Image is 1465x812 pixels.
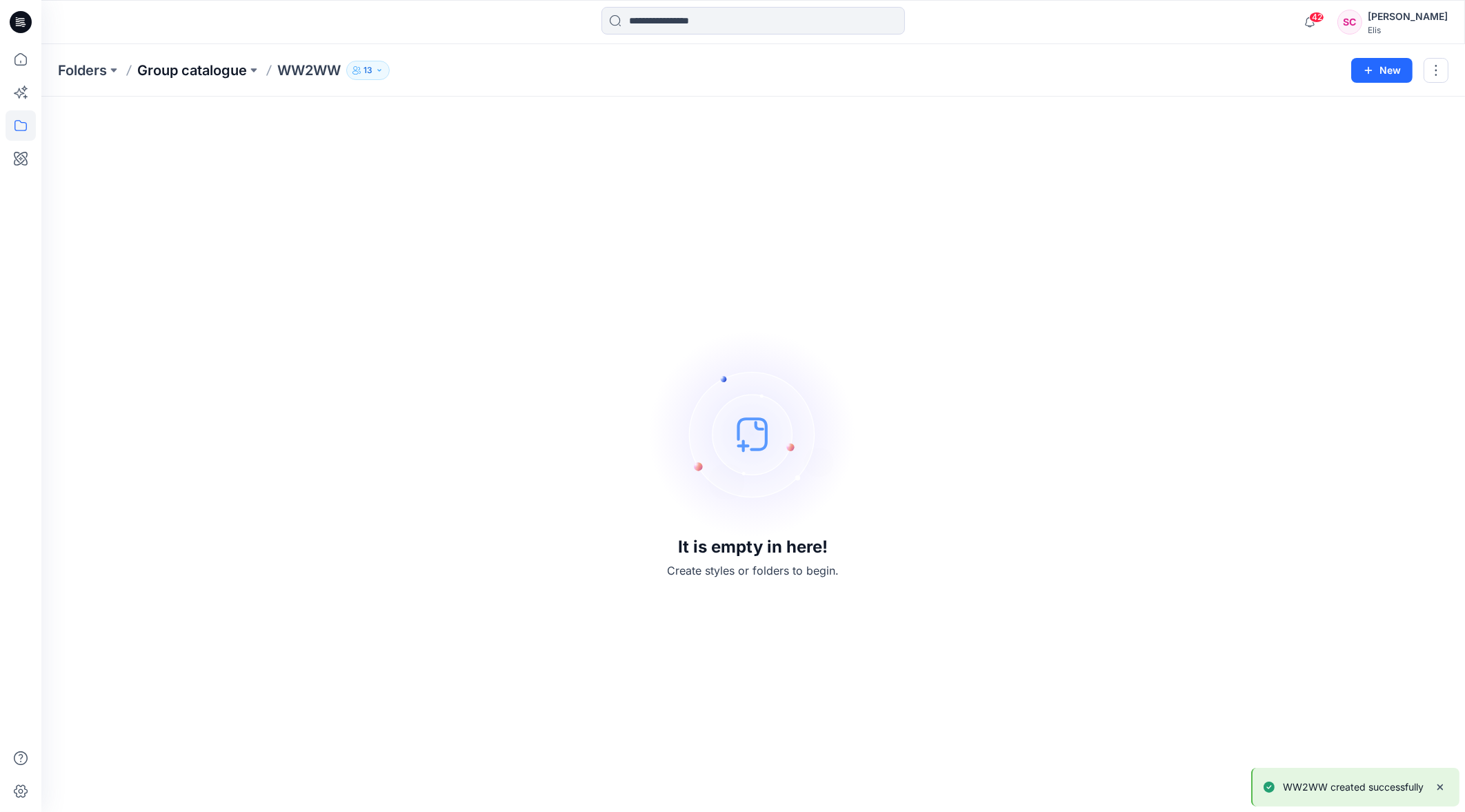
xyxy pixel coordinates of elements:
div: SC [1337,10,1362,34]
div: Notifications-bottom-right [1246,762,1465,812]
div: [PERSON_NAME] [1368,8,1448,25]
button: 13 [346,61,390,80]
a: Group catalogue [137,61,247,80]
p: Create styles or folders to begin. [668,562,839,579]
p: WW2WW created successfully [1283,779,1424,795]
p: 13 [363,63,372,78]
h3: It is empty in here! [679,537,828,557]
img: empty-state-image.svg [650,330,857,537]
div: Elis [1368,25,1448,35]
a: Folders [58,61,107,80]
p: WW2WW [277,61,341,80]
button: New [1351,58,1413,83]
span: 42 [1309,12,1324,23]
